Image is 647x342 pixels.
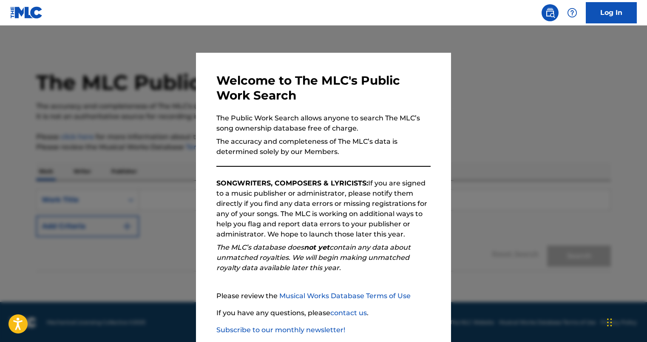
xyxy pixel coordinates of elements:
a: contact us [330,309,367,317]
a: Subscribe to our monthly newsletter! [216,326,345,334]
em: The MLC’s database does contain any data about unmatched royalties. We will begin making unmatche... [216,243,411,272]
img: help [567,8,577,18]
div: Drag [607,310,612,335]
a: Public Search [542,4,559,21]
h3: Welcome to The MLC's Public Work Search [216,73,431,103]
a: Log In [586,2,637,23]
p: If you have any questions, please . [216,308,431,318]
p: If you are signed to a music publisher or administrator, please notify them directly if you find ... [216,178,431,239]
p: The Public Work Search allows anyone to search The MLC’s song ownership database free of charge. [216,113,431,134]
a: Musical Works Database Terms of Use [279,292,411,300]
p: The accuracy and completeness of The MLC’s data is determined solely by our Members. [216,137,431,157]
strong: not yet [304,243,329,251]
div: Help [564,4,581,21]
img: MLC Logo [10,6,43,19]
img: search [545,8,555,18]
p: Please review the [216,291,431,301]
strong: SONGWRITERS, COMPOSERS & LYRICISTS: [216,179,368,187]
iframe: Chat Widget [604,301,647,342]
